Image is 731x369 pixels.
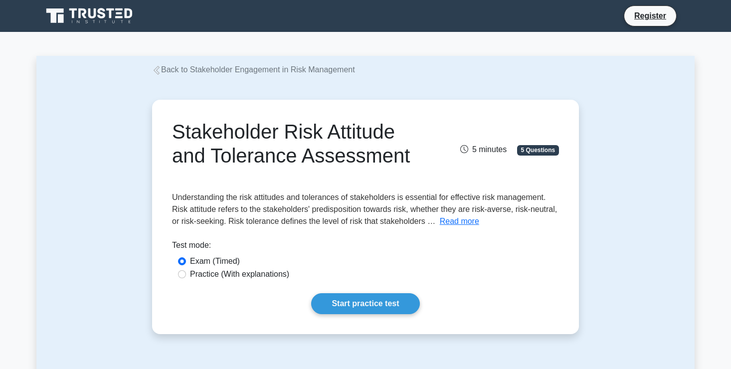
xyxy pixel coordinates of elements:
button: Read more [440,215,479,227]
a: Register [628,9,672,22]
span: Understanding the risk attitudes and tolerances of stakeholders is essential for effective risk m... [172,193,557,225]
a: Start practice test [311,293,419,314]
span: 5 Questions [517,145,559,155]
h1: Stakeholder Risk Attitude and Tolerance Assessment [172,120,426,168]
label: Practice (With explanations) [190,268,289,280]
label: Exam (Timed) [190,255,240,267]
span: 5 minutes [460,145,507,154]
a: Back to Stakeholder Engagement in Risk Management [152,65,355,74]
div: Test mode: [172,239,559,255]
